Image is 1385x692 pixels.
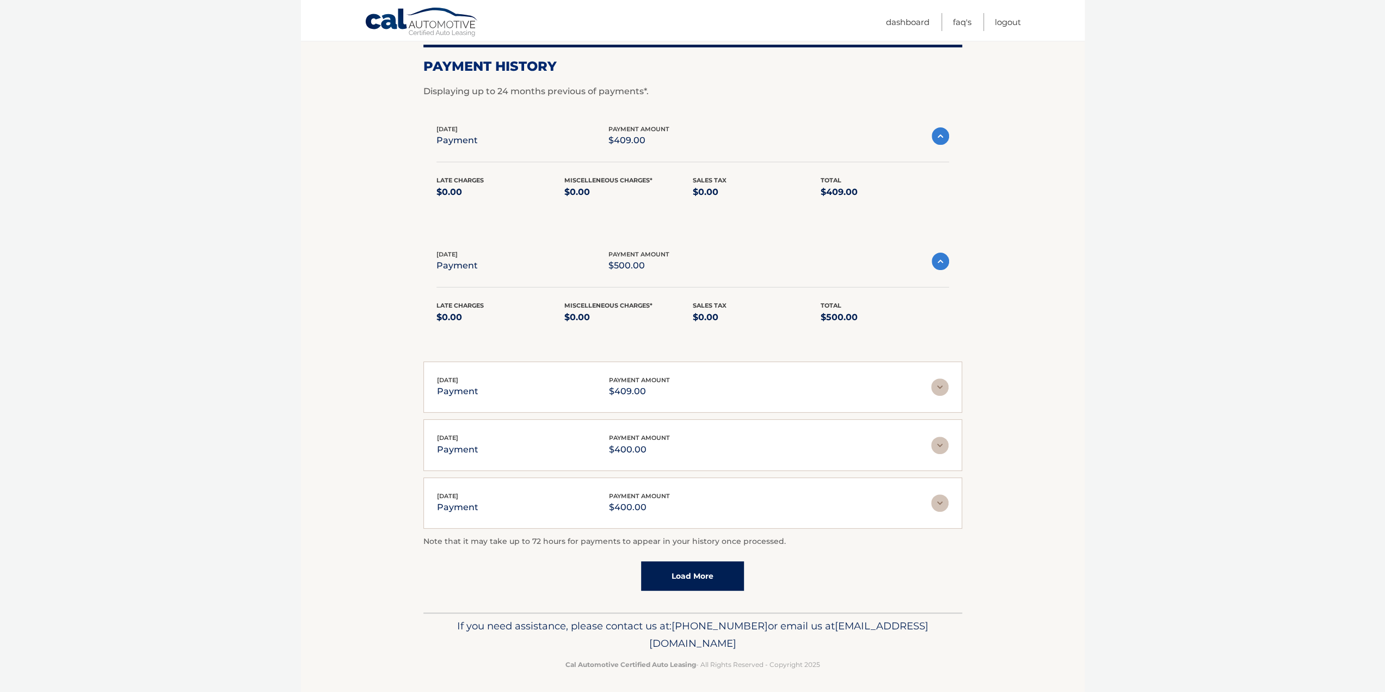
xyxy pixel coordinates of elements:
[821,310,949,325] p: $500.00
[423,535,962,548] p: Note that it may take up to 72 hours for payments to appear in your history once processed.
[564,302,653,309] span: Miscelleneous Charges*
[953,13,971,31] a: FAQ's
[430,659,955,670] p: - All Rights Reserved - Copyright 2025
[932,253,949,270] img: accordion-active.svg
[565,660,696,669] strong: Cal Automotive Certified Auto Leasing
[609,500,670,515] p: $400.00
[423,58,962,75] h2: Payment History
[608,258,669,273] p: $500.00
[436,133,478,148] p: payment
[821,185,949,200] p: $409.00
[609,376,670,384] span: payment amount
[564,176,653,184] span: Miscelleneous Charges*
[608,133,669,148] p: $409.00
[641,561,744,591] a: Load More
[821,176,841,184] span: Total
[609,492,670,500] span: payment amount
[693,176,727,184] span: Sales Tax
[430,617,955,652] p: If you need assistance, please contact us at: or email us at
[609,434,670,442] span: payment amount
[609,442,670,457] p: $400.00
[932,127,949,145] img: accordion-active.svg
[437,376,458,384] span: [DATE]
[564,185,693,200] p: $0.00
[436,258,478,273] p: payment
[436,302,484,309] span: Late Charges
[436,125,458,133] span: [DATE]
[886,13,930,31] a: Dashboard
[436,250,458,258] span: [DATE]
[436,310,565,325] p: $0.00
[931,494,949,512] img: accordion-rest.svg
[436,185,565,200] p: $0.00
[931,437,949,454] img: accordion-rest.svg
[821,302,841,309] span: Total
[437,442,478,457] p: payment
[437,500,478,515] p: payment
[672,620,768,632] span: [PHONE_NUMBER]
[693,302,727,309] span: Sales Tax
[608,125,669,133] span: payment amount
[365,7,479,39] a: Cal Automotive
[693,185,821,200] p: $0.00
[437,434,458,442] span: [DATE]
[437,384,478,399] p: payment
[564,310,693,325] p: $0.00
[437,492,458,500] span: [DATE]
[931,378,949,396] img: accordion-rest.svg
[608,250,669,258] span: payment amount
[609,384,670,399] p: $409.00
[693,310,821,325] p: $0.00
[436,176,484,184] span: Late Charges
[423,85,962,98] p: Displaying up to 24 months previous of payments*.
[995,13,1021,31] a: Logout
[649,620,928,650] span: [EMAIL_ADDRESS][DOMAIN_NAME]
